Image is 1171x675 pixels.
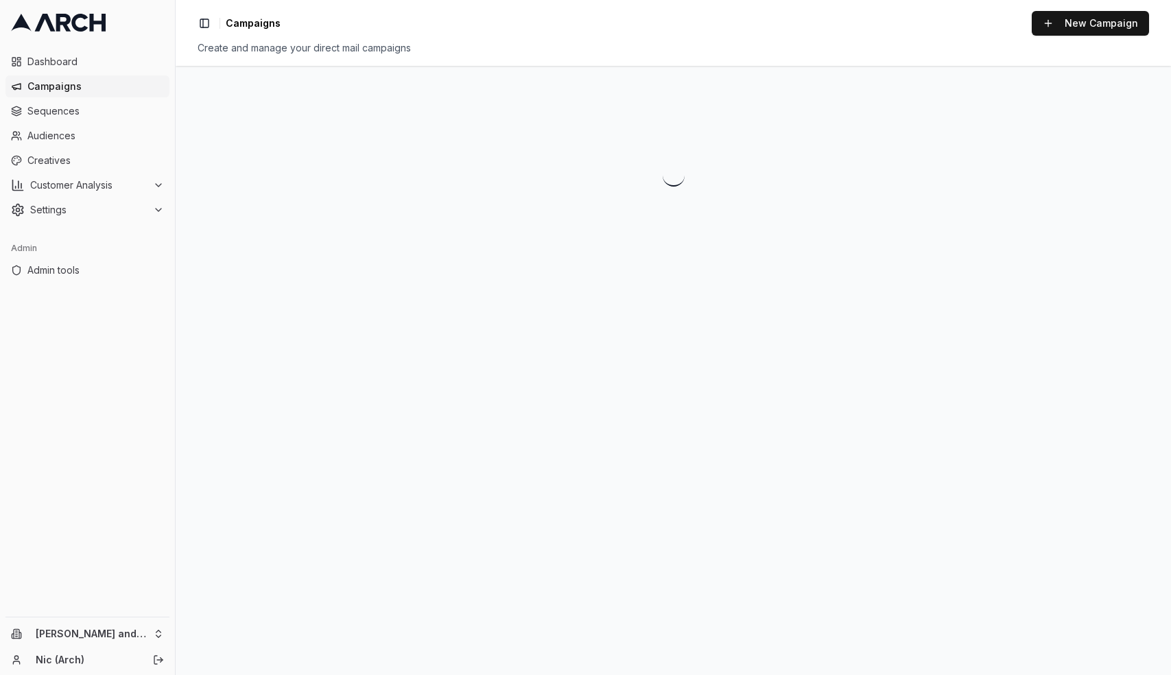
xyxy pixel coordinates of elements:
[5,51,169,73] a: Dashboard
[36,653,138,667] a: Nic (Arch)
[198,41,1149,55] div: Create and manage your direct mail campaigns
[27,263,164,277] span: Admin tools
[226,16,281,30] span: Campaigns
[36,628,147,640] span: [PERSON_NAME] and Sons
[5,100,169,122] a: Sequences
[5,125,169,147] a: Audiences
[226,16,281,30] nav: breadcrumb
[1032,11,1149,36] button: New Campaign
[5,259,169,281] a: Admin tools
[27,55,164,69] span: Dashboard
[27,104,164,118] span: Sequences
[27,129,164,143] span: Audiences
[5,75,169,97] a: Campaigns
[27,154,164,167] span: Creatives
[149,650,168,670] button: Log out
[5,237,169,259] div: Admin
[30,203,147,217] span: Settings
[27,80,164,93] span: Campaigns
[30,178,147,192] span: Customer Analysis
[5,174,169,196] button: Customer Analysis
[5,150,169,171] a: Creatives
[5,199,169,221] button: Settings
[5,623,169,645] button: [PERSON_NAME] and Sons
